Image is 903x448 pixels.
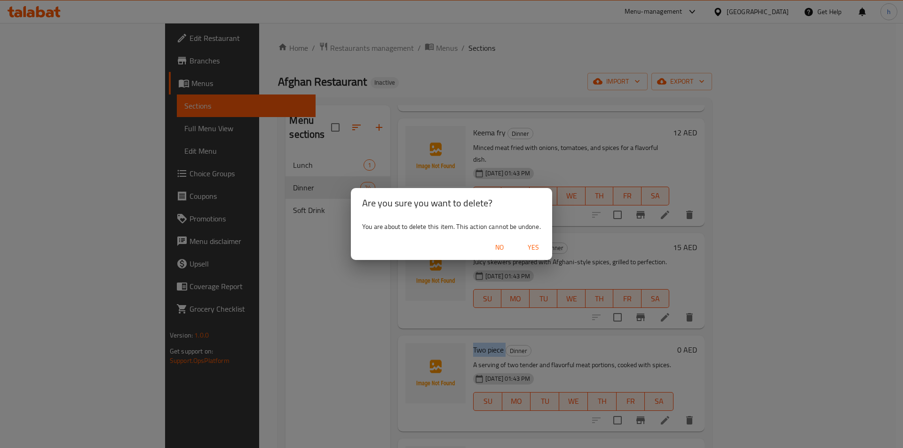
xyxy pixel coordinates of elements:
span: No [488,242,511,253]
button: Yes [518,239,548,256]
h2: Are you sure you want to delete? [362,196,541,211]
div: You are about to delete this item. This action cannot be undone. [351,218,552,235]
button: No [484,239,515,256]
span: Yes [522,242,545,253]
